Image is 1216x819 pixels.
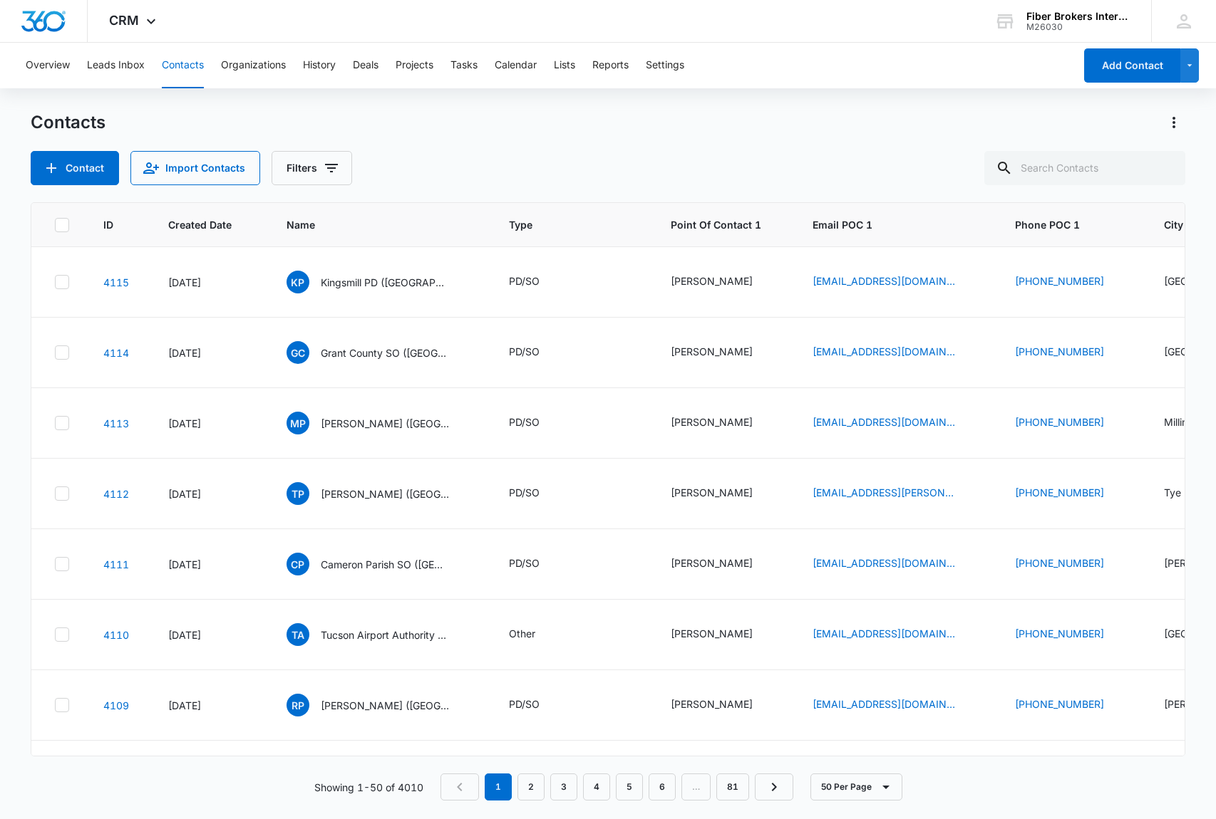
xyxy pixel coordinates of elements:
[1015,273,1104,288] a: [PHONE_NUMBER]
[509,344,540,359] div: PD/SO
[1164,485,1207,502] div: City - Tye - Select to Edit Field
[287,341,475,364] div: Name - Grant County SO (WI) - Select to Edit Field
[1084,48,1180,83] button: Add Contact
[321,345,449,360] p: Grant County SO ([GEOGRAPHIC_DATA])
[1026,11,1130,22] div: account name
[168,217,232,232] span: Created Date
[755,773,793,800] a: Next Page
[1015,697,1130,714] div: Phone POC 1 - (201) 939-6000 - Select to Edit Field
[1015,485,1130,502] div: Phone POC 1 - (325) 660-6663 - Select to Edit Field
[813,344,981,361] div: Email POC 1 - tklaas@co.grant.wi.gov - Select to Edit Field
[509,697,565,714] div: Type - PD/SO - Select to Edit Field
[103,629,129,641] a: Navigate to contact details page for Tucson Airport Authority (AZ)
[287,412,475,434] div: Name - Millington PD (TN) - Select to Edit Field
[813,414,981,432] div: Email POC 1 - b.childress@millingtontn.gov - Select to Edit Field
[1015,697,1104,711] a: [PHONE_NUMBER]
[287,341,309,364] span: GC
[671,555,753,570] div: [PERSON_NAME]
[485,773,512,800] em: 1
[1163,111,1185,134] button: Actions
[1015,414,1130,432] div: Phone POC 1 - (901) 873-5615 - Select to Edit Field
[168,698,252,713] div: [DATE]
[509,555,565,573] div: Type - PD/SO - Select to Edit Field
[1015,217,1130,232] span: Phone POC 1
[1015,555,1104,570] a: [PHONE_NUMBER]
[509,344,565,361] div: Type - PD/SO - Select to Edit Field
[321,557,449,572] p: Cameron Parish SO ([GEOGRAPHIC_DATA])
[509,485,565,502] div: Type - PD/SO - Select to Edit Field
[321,275,449,290] p: Kingsmill PD ([GEOGRAPHIC_DATA])
[813,273,981,291] div: Email POC 1 - jwest@kingsmillpolice.org - Select to Edit Field
[1015,414,1104,429] a: [PHONE_NUMBER]
[671,626,778,643] div: Point Of Contact 1 - Scott Bader - Select to Edit Field
[1026,22,1130,32] div: account id
[1015,485,1104,500] a: [PHONE_NUMBER]
[671,697,778,714] div: Point Of Contact 1 - Anthony Nunziato - Select to Edit Field
[616,773,643,800] a: Page 5
[1015,555,1130,573] div: Phone POC 1 - (337) 304-5058 - Select to Edit Field
[813,344,955,359] a: [EMAIL_ADDRESS][DOMAIN_NAME]
[509,414,565,432] div: Type - PD/SO - Select to Edit Field
[1015,626,1104,641] a: [PHONE_NUMBER]
[509,697,540,711] div: PD/SO
[671,485,753,500] div: [PERSON_NAME]
[109,13,139,28] span: CRM
[509,485,540,500] div: PD/SO
[671,344,778,361] div: Point Of Contact 1 - Travis Klaas - Select to Edit Field
[984,151,1185,185] input: Search Contacts
[168,345,252,360] div: [DATE]
[813,555,955,570] a: [EMAIL_ADDRESS][DOMAIN_NAME]
[272,151,352,185] button: Filters
[509,414,540,429] div: PD/SO
[26,43,70,88] button: Overview
[583,773,610,800] a: Page 4
[321,416,449,431] p: [PERSON_NAME] ([GEOGRAPHIC_DATA])
[813,626,955,641] a: [EMAIL_ADDRESS][DOMAIN_NAME]
[554,43,575,88] button: Lists
[103,488,129,500] a: Navigate to contact details page for Tye PD (TX)
[287,553,475,575] div: Name - Cameron Parish SO (LA) - Select to Edit Field
[671,485,778,502] div: Point Of Contact 1 - Tristan Chavez - Select to Edit Field
[314,780,423,795] p: Showing 1-50 of 4010
[103,699,129,711] a: Navigate to contact details page for Rutherford PD (NJ)
[1164,414,1209,429] div: Millington
[168,627,252,642] div: [DATE]
[1015,344,1104,359] a: [PHONE_NUMBER]
[813,273,955,288] a: [EMAIL_ADDRESS][DOMAIN_NAME]
[221,43,286,88] button: Organizations
[287,623,309,646] span: TA
[671,626,753,641] div: [PERSON_NAME]
[103,347,129,359] a: Navigate to contact details page for Grant County SO (WI)
[517,773,545,800] a: Page 2
[592,43,629,88] button: Reports
[509,273,565,291] div: Type - PD/SO - Select to Edit Field
[168,557,252,572] div: [DATE]
[810,773,902,800] button: 50 Per Page
[321,627,449,642] p: Tucson Airport Authority ([GEOGRAPHIC_DATA])
[509,626,535,641] div: Other
[103,217,113,232] span: ID
[671,414,753,429] div: [PERSON_NAME]
[813,485,981,502] div: Email POC 1 - tristan.chavez@cityoftye.org - Select to Edit Field
[671,273,753,288] div: [PERSON_NAME]
[813,217,981,232] span: Email POC 1
[671,217,778,232] span: Point Of Contact 1
[103,417,129,429] a: Navigate to contact details page for Millington PD (TN)
[1015,273,1130,291] div: Phone POC 1 - (757) 603-6010 - Select to Edit Field
[287,412,309,434] span: MP
[1015,344,1130,361] div: Phone POC 1 - (608) 723-2157 - Select to Edit Field
[1015,626,1130,643] div: Phone POC 1 - (520) 573-8100 - Select to Edit Field
[162,43,204,88] button: Contacts
[495,43,537,88] button: Calendar
[168,416,252,431] div: [DATE]
[646,43,684,88] button: Settings
[287,482,475,505] div: Name - Tye PD (TX) - Select to Edit Field
[321,698,449,713] p: [PERSON_NAME] ([GEOGRAPHIC_DATA])
[31,112,105,133] h1: Contacts
[509,217,616,232] span: Type
[168,486,252,501] div: [DATE]
[509,273,540,288] div: PD/SO
[813,414,955,429] a: [EMAIL_ADDRESS][DOMAIN_NAME]
[813,626,981,643] div: Email POC 1 - sbader@flytucson.com - Select to Edit Field
[287,694,475,716] div: Name - Rutherford PD (NJ) - Select to Edit Field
